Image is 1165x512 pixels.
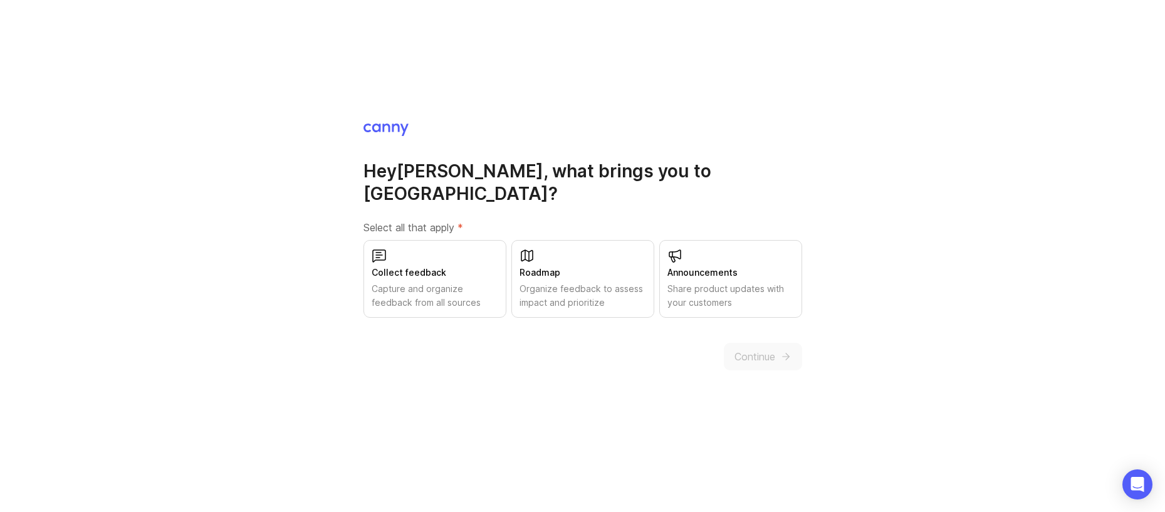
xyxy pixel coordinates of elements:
[1122,469,1152,499] div: Open Intercom Messenger
[734,349,775,364] span: Continue
[372,266,498,280] div: Collect feedback
[659,240,802,318] button: AnnouncementsShare product updates with your customers
[363,240,506,318] button: Collect feedbackCapture and organize feedback from all sources
[667,282,794,310] div: Share product updates with your customers
[511,240,654,318] button: RoadmapOrganize feedback to assess impact and prioritize
[372,282,498,310] div: Capture and organize feedback from all sources
[724,343,802,370] button: Continue
[520,266,646,280] div: Roadmap
[363,123,409,136] img: Canny Home
[363,160,802,205] h1: Hey [PERSON_NAME] , what brings you to [GEOGRAPHIC_DATA]?
[363,220,802,235] label: Select all that apply
[667,266,794,280] div: Announcements
[520,282,646,310] div: Organize feedback to assess impact and prioritize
